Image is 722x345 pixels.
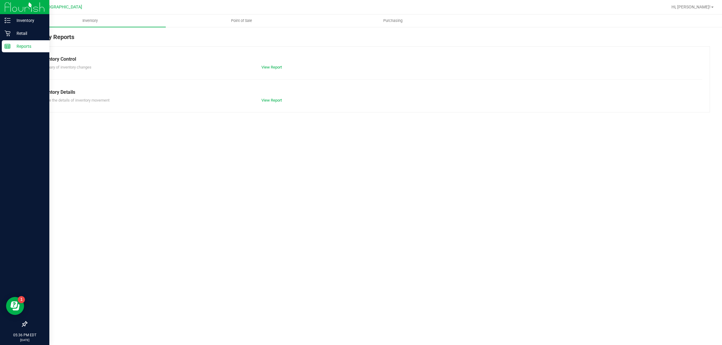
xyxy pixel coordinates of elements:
[5,17,11,23] inline-svg: Inventory
[3,338,47,342] p: [DATE]
[223,18,260,23] span: Point of Sale
[166,14,317,27] a: Point of Sale
[74,18,106,23] span: Inventory
[11,30,47,37] p: Retail
[6,297,24,315] iframe: Resource center
[14,14,166,27] a: Inventory
[39,56,698,63] div: Inventory Control
[5,43,11,49] inline-svg: Reports
[41,5,82,10] span: [GEOGRAPHIC_DATA]
[375,18,411,23] span: Purchasing
[3,332,47,338] p: 05:36 PM EDT
[39,65,91,69] span: Summary of inventory changes
[261,65,282,69] a: View Report
[671,5,711,9] span: Hi, [PERSON_NAME]!
[11,17,47,24] p: Inventory
[11,43,47,50] p: Reports
[18,296,25,303] iframe: Resource center unread badge
[39,98,110,102] span: Explore the details of inventory movement
[317,14,468,27] a: Purchasing
[26,32,710,46] div: Inventory Reports
[261,98,282,102] a: View Report
[39,89,698,96] div: Inventory Details
[5,30,11,36] inline-svg: Retail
